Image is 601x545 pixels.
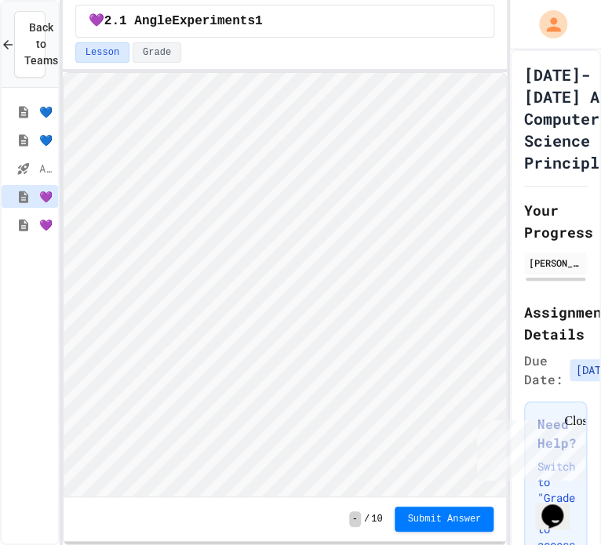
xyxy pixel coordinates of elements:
div: [PERSON_NAME] [529,256,582,270]
h2: Your Progress [524,199,587,243]
iframe: To enrich screen reader interactions, please activate Accessibility in Grammarly extension settings [64,73,506,496]
span: 10 [371,513,382,525]
iframe: chat widget [471,414,585,481]
h2: Assignment Details [524,301,587,345]
iframe: chat widget [535,482,585,529]
div: Chat with us now!Close [6,6,108,100]
span: Due Date: [524,351,563,389]
span: - [349,511,361,527]
span: 💜2.1 AngleExperiments1 [89,12,263,31]
button: Grade [133,42,181,63]
button: Lesson [75,42,129,63]
span: 💙1.3-1.4 WelcometoSnap! [39,104,52,120]
span: 💜2.1 AngleExperiments1 [39,188,52,205]
span: 💙1.5 Snap! ScavengerHunt [39,132,52,148]
span: / [364,513,370,525]
span: Back to Teams [24,20,58,69]
span: Submit Answer [407,513,481,525]
span: 💜2.1 AngleExperiments2 [39,216,52,233]
span: AP CSP Unit 1 Review [39,160,52,176]
div: My Account [523,6,571,42]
